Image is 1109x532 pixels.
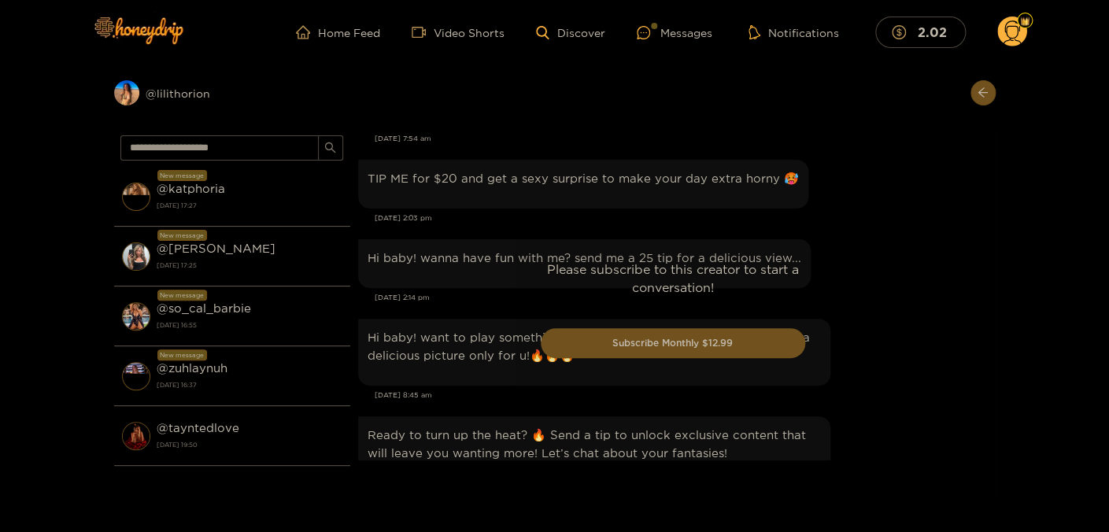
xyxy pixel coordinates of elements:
[157,301,251,315] strong: @ so_cal_barbie
[541,328,805,358] button: Subscribe Monthly $12.99
[157,258,342,272] strong: [DATE] 17:25
[157,438,342,452] strong: [DATE] 19:50
[875,17,966,47] button: 2.02
[977,87,989,100] span: arrow-left
[157,182,225,195] strong: @ katphoria
[536,26,604,39] a: Discover
[970,80,996,105] button: arrow-left
[122,422,150,450] img: conversation
[122,362,150,390] img: conversation
[157,361,227,375] strong: @ zuhlaynuh
[296,25,318,39] span: home
[324,142,336,155] span: search
[122,242,150,271] img: conversation
[157,421,239,434] strong: @ tayntedlove
[915,24,949,40] mark: 2.02
[296,25,380,39] a: Home Feed
[114,80,350,105] div: @lilithorion
[412,25,434,39] span: video-camera
[122,183,150,211] img: conversation
[1020,17,1030,26] img: Fan Level
[637,24,712,42] div: Messages
[157,349,207,360] div: New message
[157,378,342,392] strong: [DATE] 16:37
[892,25,914,39] span: dollar
[744,24,844,40] button: Notifications
[318,135,343,161] button: search
[157,290,207,301] div: New message
[157,242,275,255] strong: @ [PERSON_NAME]
[412,25,505,39] a: Video Shorts
[541,260,805,297] p: Please subscribe to this creator to start a conversation!
[157,318,342,332] strong: [DATE] 16:55
[157,230,207,241] div: New message
[122,302,150,331] img: conversation
[157,170,207,181] div: New message
[157,198,342,212] strong: [DATE] 17:27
